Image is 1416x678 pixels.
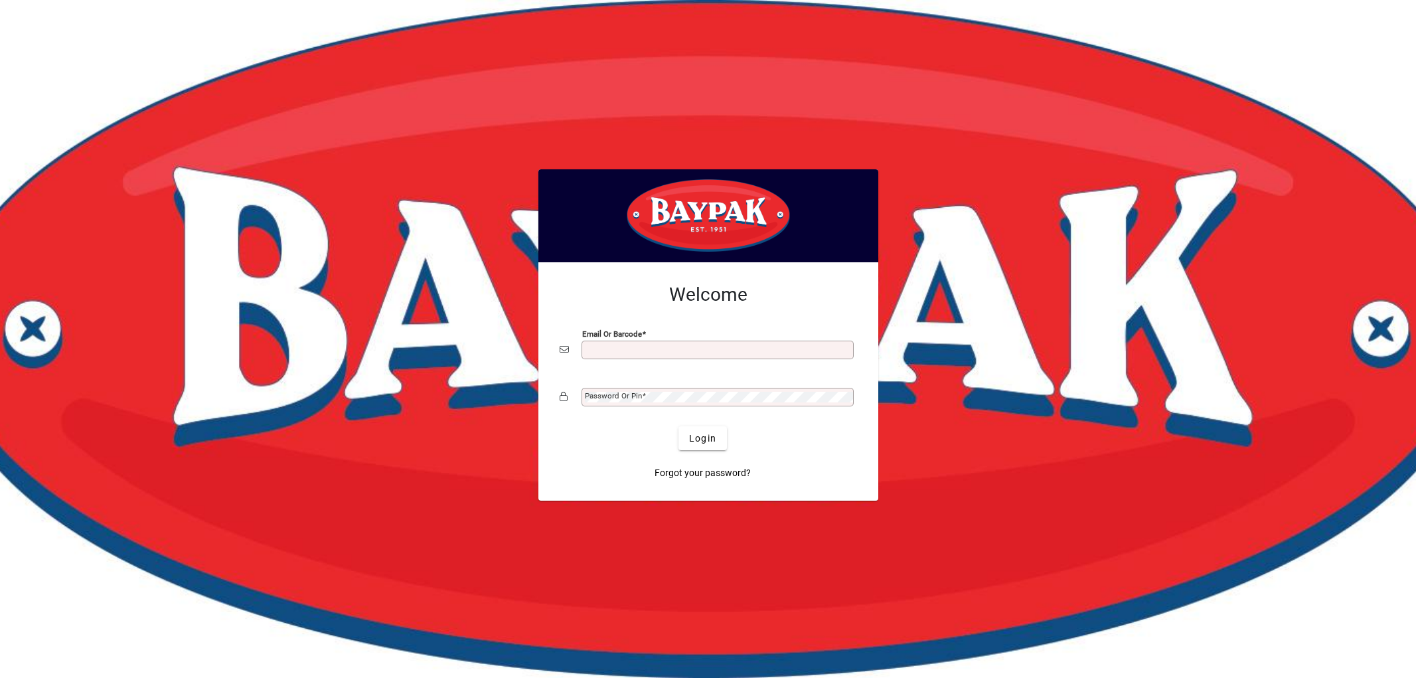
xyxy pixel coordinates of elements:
[689,432,716,446] span: Login
[582,329,642,339] mat-label: Email or Barcode
[655,466,751,480] span: Forgot your password?
[560,284,857,306] h2: Welcome
[649,461,756,485] a: Forgot your password?
[585,391,642,400] mat-label: Password or Pin
[678,426,727,450] button: Login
